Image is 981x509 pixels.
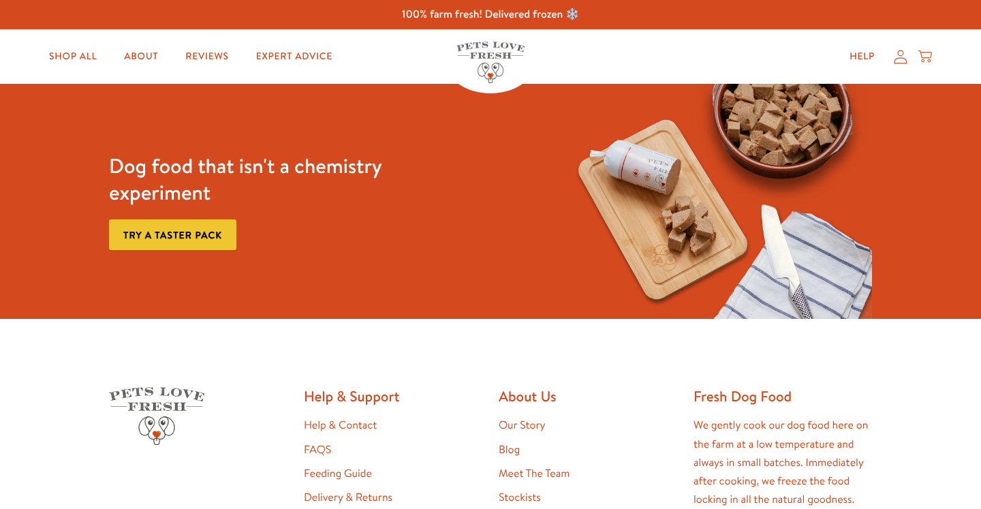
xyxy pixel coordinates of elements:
[304,490,392,505] a: Delivery & Returns
[245,43,343,70] a: Expert Advice
[109,219,236,250] a: Try a taster pack
[113,43,169,70] a: About
[499,490,541,505] a: Stockists
[109,387,204,445] img: Pets Love Fresh
[499,442,520,457] a: Blog
[694,387,872,405] h2: Fresh Dog Food
[839,43,886,70] a: Help
[304,442,331,457] a: FAQS
[456,42,525,83] img: Pets Love Fresh
[499,418,546,433] a: Our Story
[109,153,420,206] h3: Dog food that isn't a chemistry experiment
[304,387,482,405] h2: Help & Support
[304,466,372,481] a: Feeding Guide
[499,387,677,405] h2: About Us
[694,416,872,509] p: We gently cook our dog food here on the farm at a low temperature and always in small batches. Im...
[174,43,239,70] a: Reviews
[38,43,108,70] a: Shop All
[561,84,872,319] img: Fussy
[304,418,377,433] a: Help & Contact
[499,466,570,481] a: Meet The Team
